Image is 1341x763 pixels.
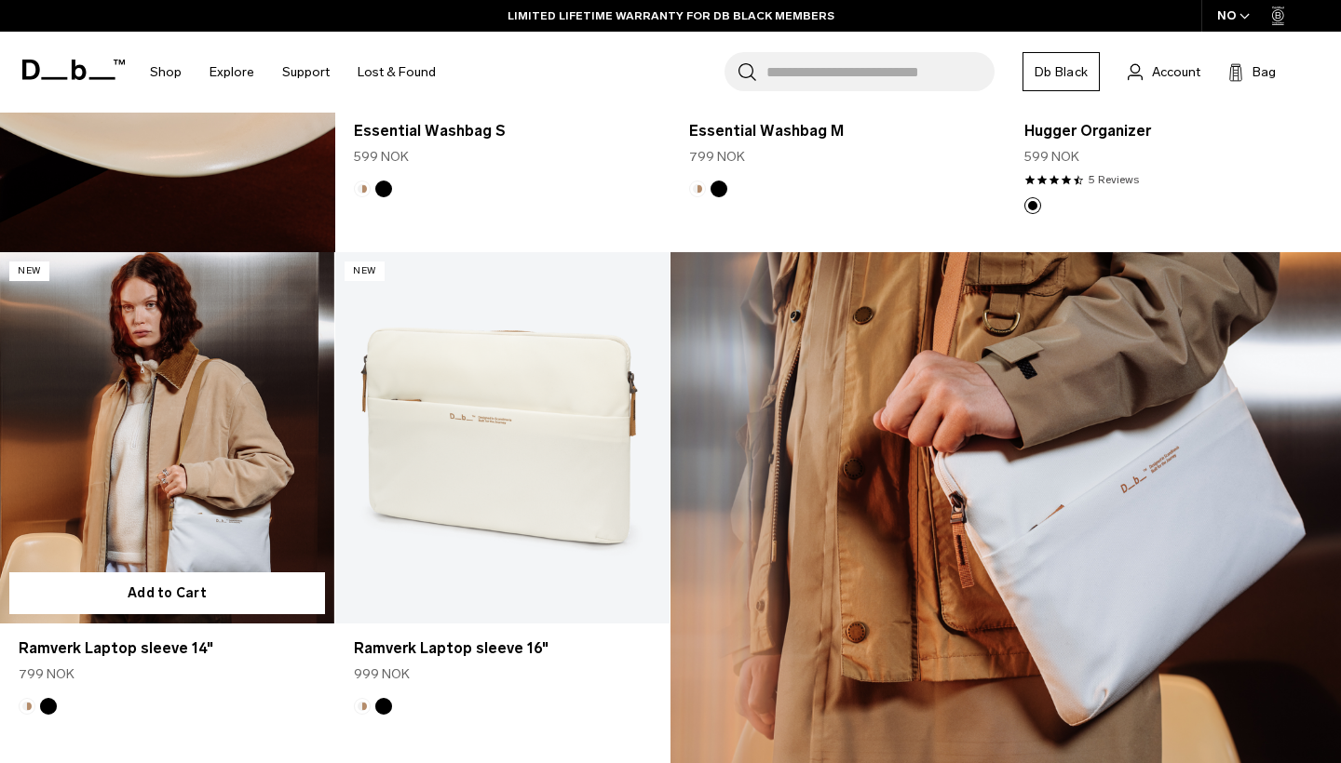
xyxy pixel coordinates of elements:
[1023,52,1100,91] a: Db Black
[9,572,325,614] button: Add to Cart
[375,181,392,197] button: Black Out
[375,698,392,715] button: Black Out
[508,7,834,24] a: LIMITED LIFETIME WARRANTY FOR DB BLACK MEMBERS
[40,698,57,715] button: Black Out
[358,39,436,105] a: Lost & Found
[354,120,651,142] a: Essential Washbag S
[689,181,706,197] button: Oatmilk
[335,252,670,623] a: Ramverk Laptop sleeve 16
[354,181,371,197] button: Oatmilk
[689,147,745,167] span: 799 NOK
[354,664,410,684] span: 999 NOK
[1024,197,1041,214] button: Black Out
[354,637,651,660] a: Ramverk Laptop sleeve 16"
[9,261,49,281] p: New
[1089,171,1139,188] a: 5 reviews
[354,147,409,167] span: 599 NOK
[711,181,727,197] button: Black Out
[1228,60,1276,83] button: Bag
[689,120,986,142] a: Essential Washbag M
[19,698,35,715] button: Oatmilk
[150,39,182,105] a: Shop
[1024,147,1079,167] span: 599 NOK
[19,664,74,684] span: 799 NOK
[354,698,371,715] button: Oatmilk
[210,39,254,105] a: Explore
[136,32,450,113] nav: Main Navigation
[19,637,316,660] a: Ramverk Laptop sleeve 14"
[1253,62,1276,82] span: Bag
[282,39,330,105] a: Support
[1024,120,1321,142] a: Hugger Organizer
[1128,60,1200,83] a: Account
[345,261,385,281] p: New
[1152,62,1200,82] span: Account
